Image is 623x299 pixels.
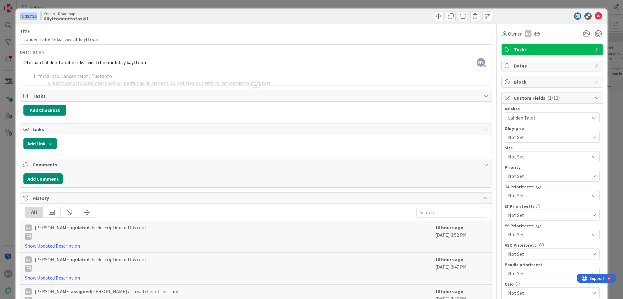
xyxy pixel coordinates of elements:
div: Size [505,146,600,150]
div: Osio [505,282,600,286]
b: updated [71,224,89,231]
span: Lahden Talot [508,114,589,121]
span: Not Set [508,289,589,297]
b: updated [71,256,89,262]
div: LT Prioriteetti [505,204,600,208]
div: Priority [505,165,600,169]
a: Show Updated Description [25,275,80,281]
b: Käyttöönottotaskit [44,16,89,21]
div: TA Prioriteetti [505,185,600,189]
label: Title [20,28,30,34]
b: 18 hours ago [435,256,464,262]
span: Description [20,49,44,55]
span: [PERSON_NAME] the description of this card [35,224,146,240]
span: [PERSON_NAME] the description of this card [35,256,146,272]
span: Links [33,126,481,133]
div: Pandia prioriteetti [505,262,600,267]
div: [DATE] 3:47 PM [435,256,487,281]
b: 18 hours ago [435,288,464,294]
span: Not Set [508,152,586,161]
div: NV [25,224,32,231]
button: Add Checklist [23,105,66,116]
span: Comments [33,161,481,168]
span: ( 1/12 ) [547,95,560,101]
div: Asiakas [505,107,600,111]
span: Not Set [508,172,586,180]
div: Ohry-prio [505,126,600,130]
span: Block [514,78,592,85]
span: Not Set [508,230,586,239]
span: Dates [514,62,592,69]
span: Not Set [508,191,586,200]
div: [DATE] 3:52 PM [435,224,487,249]
span: Taski [514,46,592,53]
span: ID [20,12,37,20]
b: assigned [71,288,91,294]
div: All [25,207,43,217]
div: ASO Prioriteetti [505,243,600,247]
span: Not Set [508,269,586,278]
span: Owner [508,30,522,37]
input: Search... [416,207,487,218]
div: NV [25,256,32,263]
span: NV [477,58,485,67]
b: 23715 [25,13,37,19]
a: Show Updated Description [25,243,80,249]
span: Support [13,1,28,8]
span: Kenno - Roadmap [44,11,89,16]
button: Add Comment [23,173,63,184]
span: History [33,194,481,202]
span: Not Set [508,211,586,219]
button: Add Link [23,138,57,149]
input: type card name here... [20,34,492,45]
span: Not Set [508,133,586,141]
div: NV [525,30,531,37]
div: 6 [32,2,33,7]
span: Custom Fields [514,94,592,102]
span: Otetaan Lahden Taloille tekstiviesti linkmobility käyttöön [23,59,146,65]
div: YS Prioriteetti [505,224,600,228]
div: NV [25,288,32,295]
b: 18 hours ago [435,224,464,231]
span: Tasks [33,92,481,99]
span: Not Set [508,250,586,258]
